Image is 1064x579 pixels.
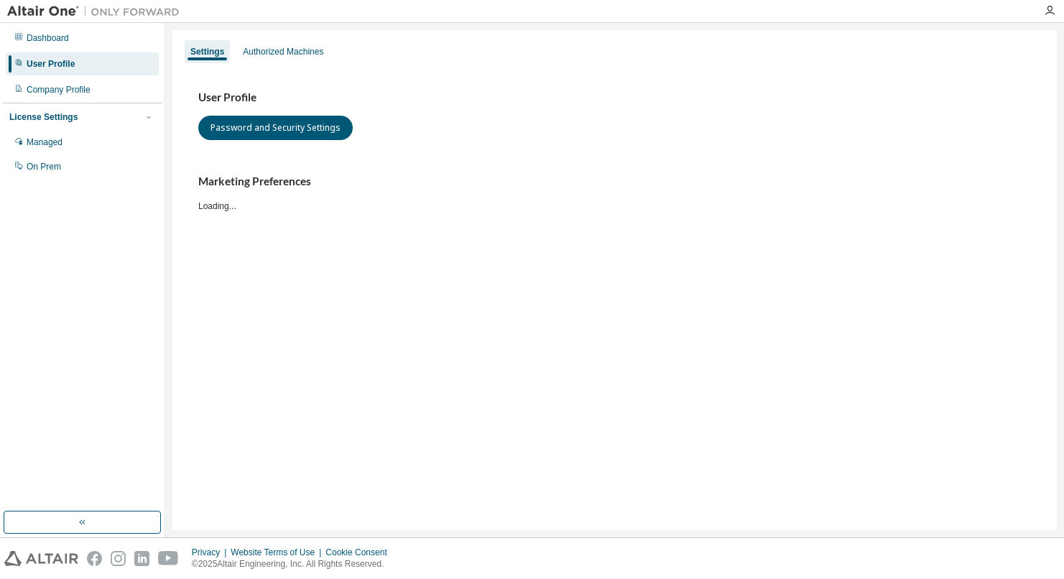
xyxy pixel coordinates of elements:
div: License Settings [9,111,78,123]
div: Privacy [192,547,231,558]
div: Company Profile [27,84,91,96]
p: © 2025 Altair Engineering, Inc. All Rights Reserved. [192,558,396,570]
div: Website Terms of Use [231,547,325,558]
div: On Prem [27,161,61,172]
div: Loading... [198,175,1031,211]
h3: User Profile [198,91,1031,105]
div: Managed [27,136,63,148]
img: instagram.svg [111,551,126,566]
button: Password and Security Settings [198,116,353,140]
h3: Marketing Preferences [198,175,1031,189]
div: User Profile [27,58,75,70]
div: Cookie Consent [325,547,395,558]
img: altair_logo.svg [4,551,78,566]
img: youtube.svg [158,551,179,566]
div: Dashboard [27,32,69,44]
div: Settings [190,46,224,57]
img: facebook.svg [87,551,102,566]
img: linkedin.svg [134,551,149,566]
div: Authorized Machines [243,46,323,57]
img: Altair One [7,4,187,19]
